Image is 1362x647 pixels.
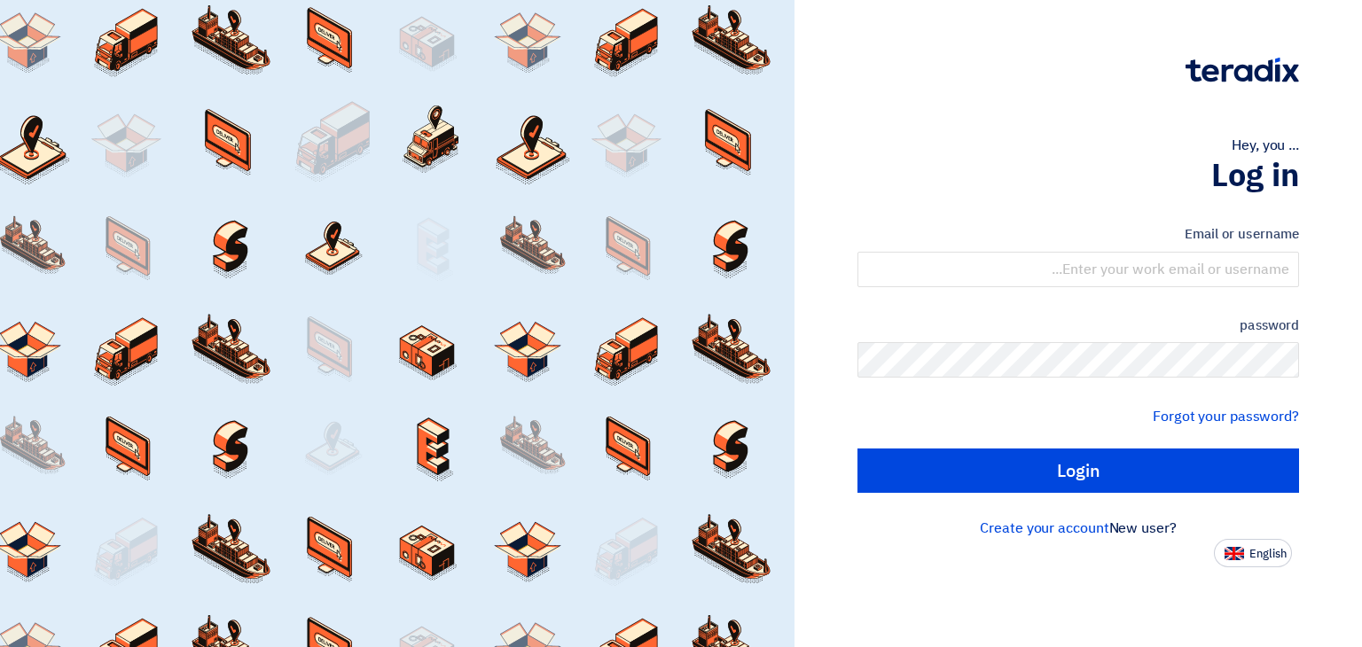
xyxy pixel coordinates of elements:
[1240,316,1299,335] font: password
[1153,406,1299,427] a: Forgot your password?
[1249,545,1287,562] font: English
[857,448,1299,493] input: Login
[1232,135,1299,156] font: Hey, you ...
[1225,547,1244,560] img: en-US.png
[1109,518,1177,539] font: New user?
[1186,58,1299,82] img: Teradix logo
[1211,152,1299,199] font: Log in
[1185,224,1299,244] font: Email or username
[1214,539,1292,567] button: English
[857,252,1299,287] input: Enter your work email or username...
[980,518,1108,539] a: Create your account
